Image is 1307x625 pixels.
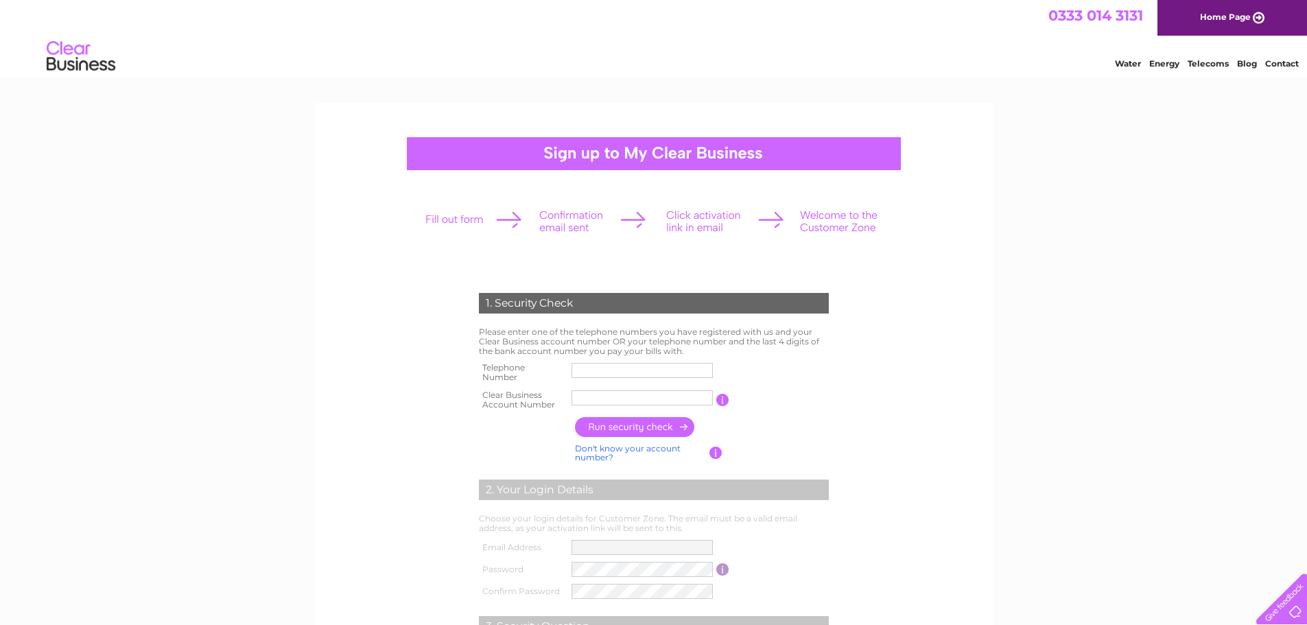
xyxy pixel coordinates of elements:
[1237,58,1257,69] a: Blog
[475,558,569,580] th: Password
[479,293,829,314] div: 1. Security Check
[46,36,116,78] img: logo.png
[475,580,569,602] th: Confirm Password
[479,480,829,500] div: 2. Your Login Details
[1265,58,1299,69] a: Contact
[716,563,729,576] input: Information
[716,394,729,406] input: Information
[1188,58,1229,69] a: Telecoms
[709,447,722,459] input: Information
[575,443,681,463] a: Don't know your account number?
[475,536,569,558] th: Email Address
[475,359,569,386] th: Telephone Number
[475,324,832,359] td: Please enter one of the telephone numbers you have registered with us and your Clear Business acc...
[475,510,832,536] td: Choose your login details for Customer Zone. The email must be a valid email address, as your act...
[330,8,978,67] div: Clear Business is a trading name of Verastar Limited (registered in [GEOGRAPHIC_DATA] No. 3667643...
[1115,58,1141,69] a: Water
[1149,58,1179,69] a: Energy
[1048,7,1143,24] a: 0333 014 3131
[475,386,569,414] th: Clear Business Account Number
